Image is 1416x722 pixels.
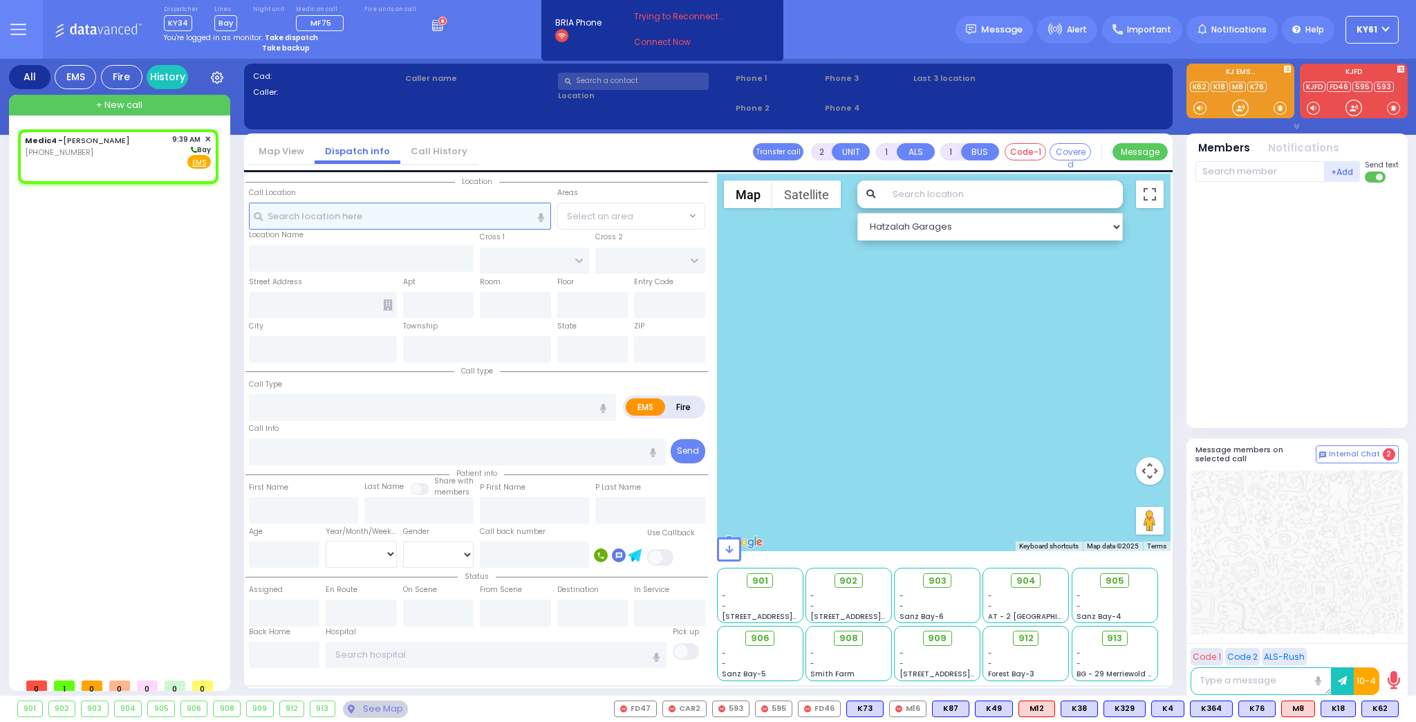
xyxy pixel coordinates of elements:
label: Medic on call [296,6,348,14]
a: Connect Now [634,36,743,48]
span: Medic4 - [25,135,63,146]
span: - [900,591,904,601]
div: Year/Month/Week/Day [326,526,397,537]
span: MF75 [310,17,331,28]
div: K62 [1361,701,1399,717]
label: Cross 1 [480,232,505,243]
img: red-radio-icon.svg [620,705,627,712]
label: Call back number [480,526,546,537]
label: State [557,321,577,332]
span: Status [458,571,496,582]
div: M12 [1018,701,1055,717]
label: P Last Name [595,482,641,493]
div: K329 [1103,701,1146,717]
div: 903 [82,701,108,716]
label: Location Name [249,230,304,241]
span: Message [981,23,1023,37]
span: Bay [214,15,237,31]
a: Call History [400,145,478,158]
span: Forest Bay-3 [988,669,1034,679]
span: You're logged in as monitor. [164,33,263,43]
input: Search member [1195,161,1325,182]
span: Bay [189,145,211,155]
span: - [810,591,814,601]
button: Covered [1050,143,1091,160]
span: Internal Chat [1329,450,1380,459]
span: Help [1305,24,1324,36]
label: Call Location [249,187,296,198]
div: K18 [1321,701,1356,717]
label: ZIP [634,321,644,332]
a: Map View [248,145,315,158]
button: ALS-Rush [1262,648,1307,665]
label: City [249,321,263,332]
span: Call type [454,366,500,376]
div: 901 [18,701,42,716]
button: Show street map [724,180,772,208]
img: Logo [55,21,147,38]
div: 908 [214,701,240,716]
span: - [900,648,904,658]
div: BLS [932,701,969,717]
div: BLS [1361,701,1399,717]
button: BUS [961,143,999,160]
button: ALS [897,143,935,160]
button: Members [1198,140,1250,156]
label: From Scene [480,584,522,595]
img: red-radio-icon.svg [895,705,902,712]
div: K49 [975,701,1013,717]
a: History [147,65,188,89]
input: Search a contact [558,73,709,90]
button: Drag Pegman onto the map to open Street View [1136,507,1164,535]
span: 903 [929,574,947,588]
span: Select an area [567,210,633,223]
span: - [722,591,726,601]
span: Phone 2 [736,102,820,114]
label: EMS [626,398,666,416]
div: CAR2 [662,701,707,717]
span: Notifications [1211,24,1267,36]
img: message.svg [966,24,976,35]
span: 908 [839,631,858,645]
img: red-radio-icon.svg [669,705,676,712]
div: M16 [889,701,926,717]
div: 595 [755,701,792,717]
span: 905 [1106,574,1124,588]
label: KJFD [1300,68,1408,78]
span: 0 [82,681,102,691]
span: 901 [752,574,768,588]
label: Gender [403,526,429,537]
div: 593 [712,701,749,717]
span: - [988,591,992,601]
span: Phone 1 [736,73,820,84]
span: - [1077,658,1081,669]
button: Show satellite imagery [772,180,841,208]
a: K76 [1247,82,1267,92]
span: - [722,648,726,658]
a: M8 [1229,82,1246,92]
span: 0 [109,681,130,691]
a: 593 [1374,82,1394,92]
button: 10-4 [1354,667,1379,695]
a: 595 [1352,82,1372,92]
div: BLS [1061,701,1098,717]
span: Important [1127,24,1171,36]
div: 909 [247,701,273,716]
span: 0 [165,681,185,691]
strong: Take backup [262,43,310,53]
span: - [1077,591,1081,601]
button: Map camera controls [1136,457,1164,485]
label: Call Info [249,423,279,434]
a: KJFD [1303,82,1325,92]
label: In Service [634,584,669,595]
a: Dispatch info [315,145,400,158]
div: ALS KJ [1281,701,1315,717]
label: Destination [557,584,599,595]
div: Fire [101,65,142,89]
button: Code 2 [1225,648,1260,665]
img: Google [720,533,766,551]
img: red-radio-icon.svg [718,705,725,712]
label: Apt [403,277,416,288]
div: FD47 [614,701,657,717]
a: FD46 [1327,82,1351,92]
